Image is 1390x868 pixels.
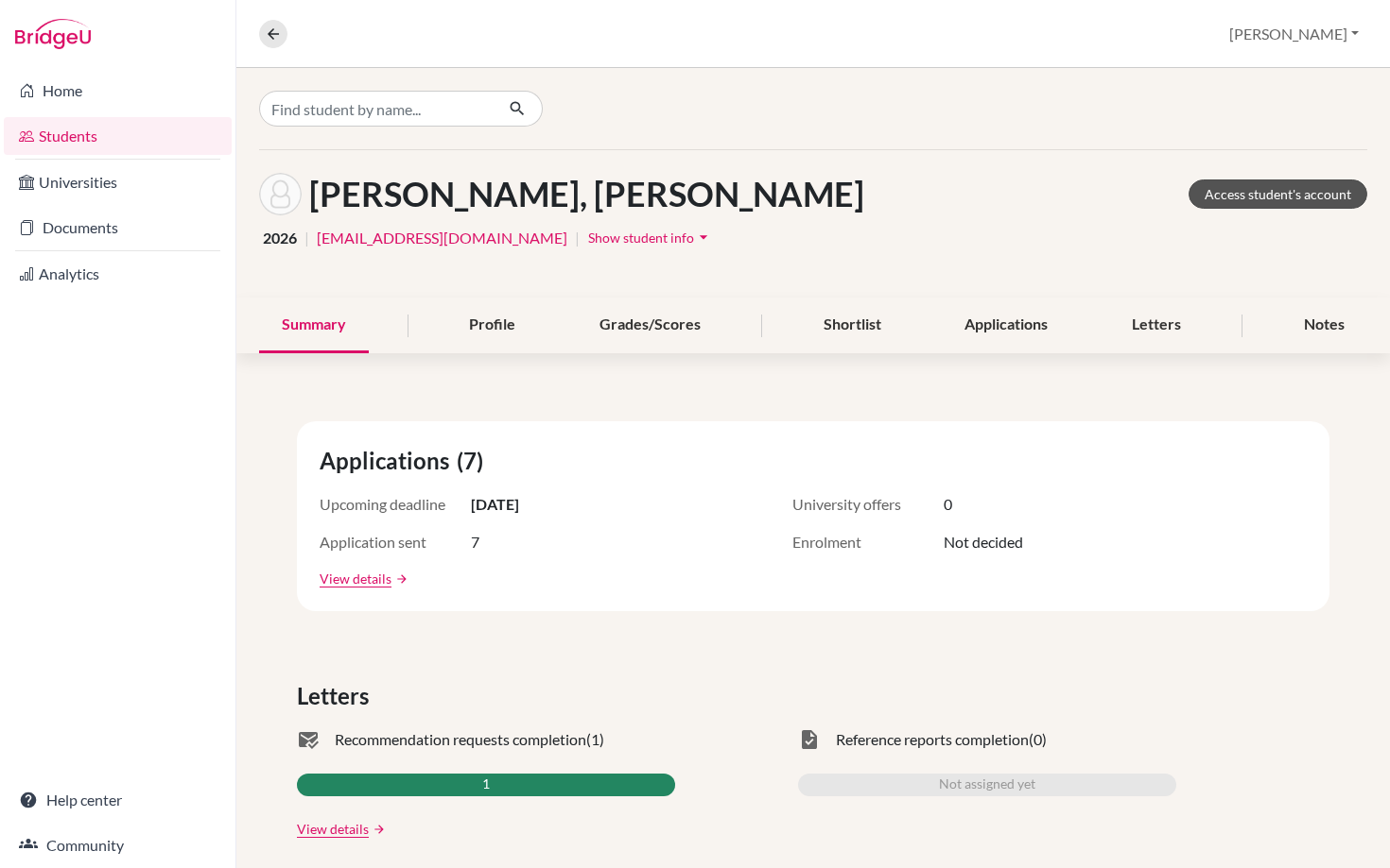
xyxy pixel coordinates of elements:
[369,823,386,836] a: arrow_forward
[482,774,490,796] span: 1
[587,223,714,252] button: Show student infoarrow_drop_down
[575,227,580,249] span: |
[446,298,538,353] div: Profile
[4,72,232,110] a: Home
[4,117,232,155] a: Students
[263,227,297,249] span: 2026
[939,774,1035,796] span: Not assigned yet
[1029,728,1047,751] span: (0)
[457,444,491,478] span: (7)
[1189,179,1367,209] a: Access student's account
[471,493,519,516] span: [DATE]
[4,163,232,201] a: Universities
[15,19,91,49] img: Bridge-U
[320,569,391,588] a: View details
[304,227,309,249] span: |
[792,493,944,516] span: University offers
[335,728,586,751] span: Recommendation requests completion
[320,531,471,553] span: Application sent
[391,572,408,586] a: arrow_forward
[1221,16,1367,52] button: [PERSON_NAME]
[694,228,713,247] i: arrow_drop_down
[1109,298,1204,353] div: Letters
[792,531,944,553] span: Enrolment
[801,298,904,353] div: Shortlist
[320,493,471,516] span: Upcoming deadline
[836,728,1029,751] span: Reference reports completion
[944,531,1023,553] span: Not decided
[4,209,232,247] a: Documents
[577,298,723,353] div: Grades/Scores
[317,227,567,249] a: [EMAIL_ADDRESS][DOMAIN_NAME]
[297,728,320,751] span: mark_email_read
[588,230,694,246] span: Show student info
[297,679,376,713] span: Letters
[1281,298,1367,353] div: Notes
[798,728,821,751] span: task
[320,444,457,478] span: Applications
[4,781,232,819] a: Help center
[297,819,369,839] a: View details
[309,174,864,214] h1: [PERSON_NAME], [PERSON_NAME]
[4,255,232,293] a: Analytics
[471,531,479,553] span: 7
[259,173,302,215] img: Gabriel Alejandro Delgado Cardenal's avatar
[259,91,494,127] input: Find student by name...
[586,728,604,751] span: (1)
[4,826,232,864] a: Community
[259,298,369,353] div: Summary
[942,298,1070,353] div: Applications
[944,493,952,516] span: 0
